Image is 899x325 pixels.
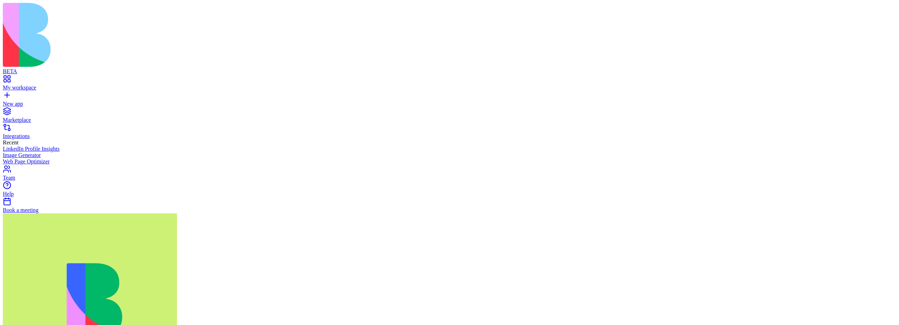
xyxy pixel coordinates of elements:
[3,139,18,145] span: Recent
[3,158,896,165] a: Web Page Optimizer
[3,127,896,139] a: Integrations
[3,94,896,107] a: New app
[3,168,896,181] a: Team
[3,111,896,123] a: Marketplace
[3,191,896,197] div: Help
[3,78,896,91] a: My workspace
[3,146,896,152] a: LinkedIn Profile Insights
[3,207,896,213] div: Book a meeting
[3,201,896,213] a: Book a meeting
[3,101,896,107] div: New app
[3,62,896,75] a: BETA
[3,3,286,67] img: logo
[3,117,896,123] div: Marketplace
[3,133,896,139] div: Integrations
[3,85,896,91] div: My workspace
[3,185,896,197] a: Help
[3,175,896,181] div: Team
[3,68,896,75] div: BETA
[3,152,896,158] a: Image Generator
